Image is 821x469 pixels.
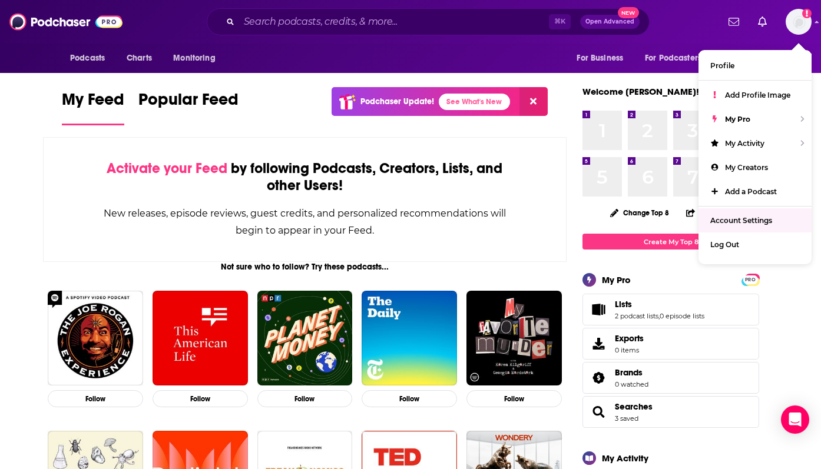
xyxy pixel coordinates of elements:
[153,390,248,407] button: Follow
[725,91,790,99] span: Add Profile Image
[43,262,567,272] div: Not sure who to follow? Try these podcasts...
[686,201,739,224] button: Share Top 8
[615,367,643,378] span: Brands
[207,8,650,35] div: Search podcasts, credits, & more...
[62,89,124,125] a: My Feed
[62,47,120,69] button: open menu
[582,294,759,325] span: Lists
[781,405,809,434] div: Open Intercom Messenger
[637,47,719,69] button: open menu
[615,401,653,412] a: Searches
[724,12,744,32] a: Show notifications dropdown
[710,61,734,70] span: Profile
[602,274,631,285] div: My Pro
[645,50,701,66] span: For Podcasters
[239,12,549,31] input: Search podcasts, credits, & more...
[138,89,239,125] a: Popular Feed
[602,453,648,464] div: My Activity
[698,54,812,78] a: Profile
[48,390,143,407] button: Follow
[165,47,230,69] button: open menu
[698,83,812,107] a: Add Profile Image
[615,299,704,310] a: Lists
[786,9,812,35] img: User Profile
[466,390,562,407] button: Follow
[107,159,227,177] span: Activate your Feed
[580,15,640,29] button: Open AdvancedNew
[102,160,507,194] div: by following Podcasts, Creators, Lists, and other Users!
[725,139,764,148] span: My Activity
[618,7,639,18] span: New
[102,205,507,239] div: New releases, episode reviews, guest credits, and personalized recommendations will begin to appe...
[615,299,632,310] span: Lists
[549,14,571,29] span: ⌘ K
[257,291,353,386] img: Planet Money
[127,50,152,66] span: Charts
[725,115,750,124] span: My Pro
[710,240,739,249] span: Log Out
[725,187,777,196] span: Add a Podcast
[743,275,757,284] a: PRO
[582,328,759,360] a: Exports
[70,50,105,66] span: Podcasts
[362,390,457,407] button: Follow
[568,47,638,69] button: open menu
[119,47,159,69] a: Charts
[362,291,457,386] img: The Daily
[582,86,699,97] a: Welcome [PERSON_NAME]!
[138,89,239,117] span: Popular Feed
[698,208,812,232] a: Account Settings
[257,390,353,407] button: Follow
[615,367,648,378] a: Brands
[577,50,623,66] span: For Business
[698,179,812,204] a: Add a Podcast
[716,47,759,69] button: open menu
[48,291,143,386] img: The Joe Rogan Experience
[587,370,610,386] a: Brands
[153,291,248,386] img: This American Life
[786,9,812,35] span: Logged in as aetherfluxcomms
[753,12,772,32] a: Show notifications dropdown
[802,9,812,18] svg: Add a profile image
[615,333,644,344] span: Exports
[582,396,759,428] span: Searches
[603,205,676,220] button: Change Top 8
[360,97,434,107] p: Podchaser Update!
[587,301,610,318] a: Lists
[582,234,759,250] a: Create My Top 8
[582,362,759,394] span: Brands
[587,335,610,352] span: Exports
[466,291,562,386] img: My Favorite Murder with Karen Kilgariff and Georgia Hardstark
[743,275,757,284] span: PRO
[585,19,634,25] span: Open Advanced
[439,94,510,110] a: See What's New
[615,380,648,388] a: 0 watched
[62,89,124,117] span: My Feed
[615,346,644,354] span: 0 items
[710,216,772,225] span: Account Settings
[725,163,768,172] span: My Creators
[658,312,660,320] span: ,
[615,414,638,423] a: 3 saved
[587,404,610,420] a: Searches
[9,11,123,33] img: Podchaser - Follow, Share and Rate Podcasts
[698,50,812,264] ul: Show profile menu
[615,312,658,320] a: 2 podcast lists
[698,155,812,179] a: My Creators
[173,50,215,66] span: Monitoring
[786,9,812,35] button: Show profile menu
[660,312,704,320] a: 0 episode lists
